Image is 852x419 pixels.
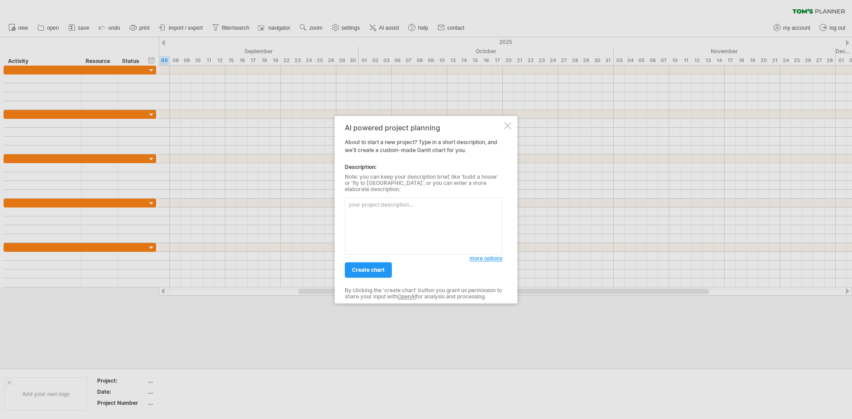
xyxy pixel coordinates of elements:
[398,294,416,300] a: OpenAI
[345,174,502,193] div: Note: you can keep your description brief, like 'build a house' or 'fly to [GEOGRAPHIC_DATA]', or...
[352,266,385,273] span: create chart
[469,255,502,262] a: more options
[345,124,502,295] div: About to start a new project? Type in a short description, and we'll create a custom-made Gantt c...
[345,262,392,278] a: create chart
[469,255,502,262] span: more options
[345,163,502,171] div: Description:
[345,124,502,132] div: AI powered project planning
[345,287,502,300] div: By clicking the 'create chart' button you grant us permission to share your input with for analys...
